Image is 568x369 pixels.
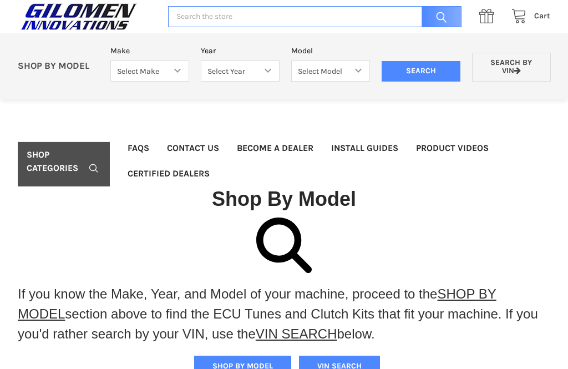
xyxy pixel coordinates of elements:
a: Shop Categories [18,142,110,181]
h1: Shop By Model [18,186,550,211]
input: Search [416,6,461,28]
span: Cart [534,11,550,21]
input: Search the store [168,6,461,28]
label: Model [291,45,370,57]
a: Contact Us [158,135,228,161]
img: GILOMEN INNOVATIONS [18,3,140,31]
label: Make [110,45,189,57]
input: Search [382,61,460,82]
a: Certified Dealers [119,161,219,186]
a: GILOMEN INNOVATIONS [18,3,156,31]
p: If you know the Make, Year, and Model of your machine, proceed to the section above to find the E... [18,284,550,344]
a: Become a Dealer [228,135,322,161]
a: Product Videos [407,135,498,161]
a: Search by VIN [472,53,551,82]
p: SHOP BY MODEL [12,60,105,72]
a: Install Guides [322,135,407,161]
a: FAQs [119,135,158,161]
label: Year [201,45,280,57]
a: Cart [505,9,550,23]
a: VIN SEARCH [256,326,337,341]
